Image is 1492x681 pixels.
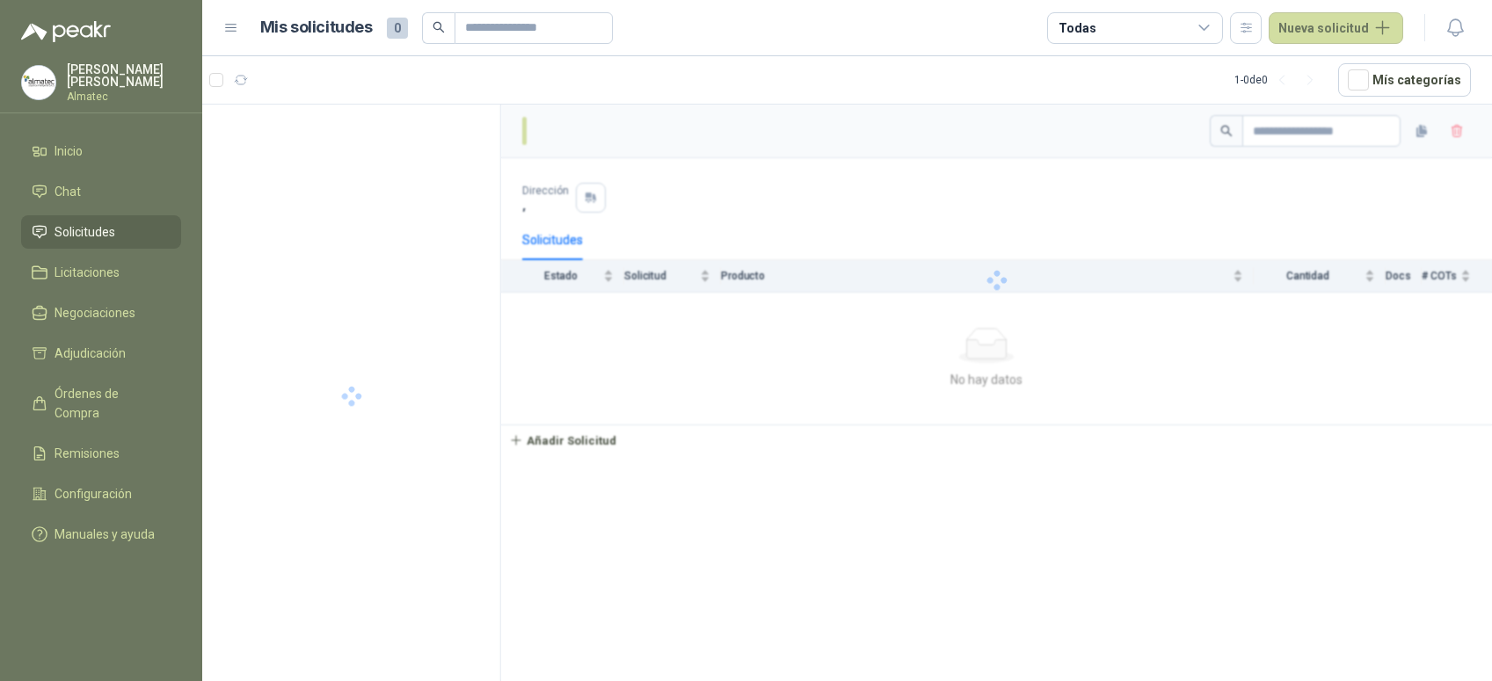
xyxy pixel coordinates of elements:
a: Manuales y ayuda [21,518,181,551]
span: Negociaciones [55,303,135,322]
a: Licitaciones [21,256,181,289]
p: Almatec [67,91,181,102]
a: Chat [21,175,181,208]
span: Órdenes de Compra [55,384,164,423]
p: [PERSON_NAME] [PERSON_NAME] [67,63,181,88]
a: Adjudicación [21,337,181,370]
span: Remisiones [55,444,120,463]
a: Órdenes de Compra [21,377,181,430]
button: Mís categorías [1338,63,1471,97]
span: Adjudicación [55,344,126,363]
span: Licitaciones [55,263,120,282]
a: Remisiones [21,437,181,470]
span: 0 [387,18,408,39]
div: 1 - 0 de 0 [1234,66,1324,94]
div: Todas [1059,18,1095,38]
span: search [433,21,445,33]
img: Logo peakr [21,21,111,42]
span: Manuales y ayuda [55,525,155,544]
button: Nueva solicitud [1269,12,1403,44]
span: Chat [55,182,81,201]
a: Configuración [21,477,181,511]
span: Solicitudes [55,222,115,242]
a: Negociaciones [21,296,181,330]
span: Configuración [55,484,132,504]
h1: Mis solicitudes [260,15,373,40]
span: Inicio [55,141,83,161]
img: Company Logo [22,66,55,99]
a: Solicitudes [21,215,181,249]
a: Inicio [21,134,181,168]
